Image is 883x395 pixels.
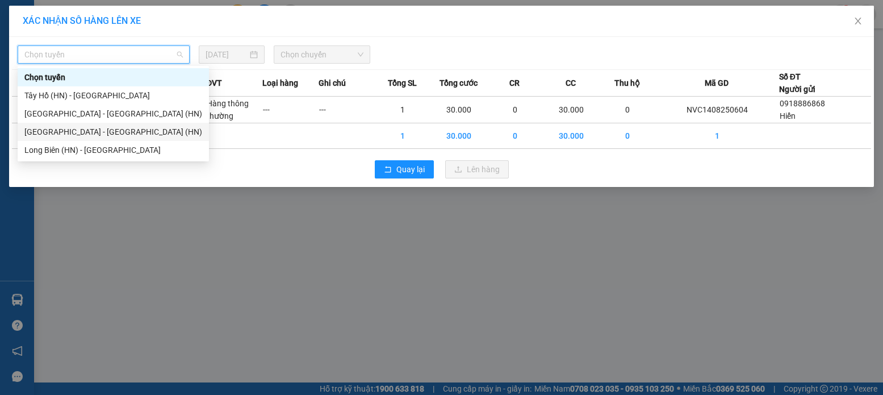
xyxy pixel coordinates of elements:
[780,99,825,108] span: 0918886868
[18,105,209,123] div: Thanh Hóa - Long Biên (HN)
[566,77,576,89] span: CC
[18,141,209,159] div: Long Biên (HN) - Thanh Hóa
[375,123,431,149] td: 1
[18,86,209,105] div: Tây Hồ (HN) - Thanh Hóa
[779,70,815,95] div: Số ĐT Người gửi
[543,123,599,149] td: 30.000
[319,77,346,89] span: Ghi chú
[18,68,209,86] div: Chọn tuyến
[388,77,417,89] span: Tổng SL
[655,123,779,149] td: 1
[440,77,478,89] span: Tổng cước
[705,77,729,89] span: Mã GD
[487,123,543,149] td: 0
[375,97,431,123] td: 1
[853,16,863,26] span: close
[445,160,509,178] button: uploadLên hàng
[206,77,222,89] span: ĐVT
[384,165,392,174] span: rollback
[281,46,363,63] span: Chọn chuyến
[842,6,874,38] button: Close
[375,160,434,178] button: rollbackQuay lại
[431,123,487,149] td: 30.000
[24,89,202,102] div: Tây Hồ (HN) - [GEOGRAPHIC_DATA]
[24,71,202,84] div: Chọn tuyến
[319,97,375,123] td: ---
[614,77,640,89] span: Thu hộ
[487,97,543,123] td: 0
[599,123,655,149] td: 0
[18,123,209,141] div: Thanh Hóa - Tây Hồ (HN)
[655,97,779,123] td: NVC1408250604
[206,48,248,61] input: 14/08/2025
[509,77,520,89] span: CR
[262,77,298,89] span: Loại hàng
[262,97,319,123] td: ---
[599,97,655,123] td: 0
[24,126,202,138] div: [GEOGRAPHIC_DATA] - [GEOGRAPHIC_DATA] (HN)
[23,15,141,26] span: XÁC NHẬN SỐ HÀNG LÊN XE
[206,97,262,123] td: Hàng thông thường
[24,144,202,156] div: Long Biên (HN) - [GEOGRAPHIC_DATA]
[24,107,202,120] div: [GEOGRAPHIC_DATA] - [GEOGRAPHIC_DATA] (HN)
[431,97,487,123] td: 30.000
[396,163,425,176] span: Quay lại
[24,46,183,63] span: Chọn tuyến
[543,97,599,123] td: 30.000
[780,111,796,120] span: Hiển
